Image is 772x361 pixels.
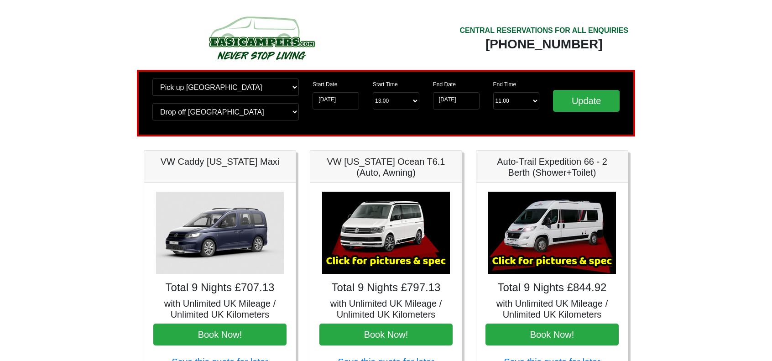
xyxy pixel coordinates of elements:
h5: VW [US_STATE] Ocean T6.1 (Auto, Awning) [319,156,453,178]
h5: VW Caddy [US_STATE] Maxi [153,156,287,167]
h5: with Unlimited UK Mileage / Unlimited UK Kilometers [485,298,619,320]
label: End Date [433,80,456,89]
div: CENTRAL RESERVATIONS FOR ALL ENQUIRIES [459,25,628,36]
img: Auto-Trail Expedition 66 - 2 Berth (Shower+Toilet) [488,192,616,274]
label: Start Time [373,80,398,89]
img: VW California Ocean T6.1 (Auto, Awning) [322,192,450,274]
h4: Total 9 Nights £844.92 [485,281,619,294]
img: campers-checkout-logo.png [175,13,348,63]
h5: with Unlimited UK Mileage / Unlimited UK Kilometers [319,298,453,320]
button: Book Now! [319,324,453,345]
button: Book Now! [153,324,287,345]
div: [PHONE_NUMBER] [459,36,628,52]
button: Book Now! [485,324,619,345]
img: VW Caddy California Maxi [156,192,284,274]
label: Start Date [313,80,337,89]
input: Update [553,90,620,112]
input: Start Date [313,92,359,110]
h5: Auto-Trail Expedition 66 - 2 Berth (Shower+Toilet) [485,156,619,178]
h5: with Unlimited UK Mileage / Unlimited UK Kilometers [153,298,287,320]
h4: Total 9 Nights £797.13 [319,281,453,294]
input: Return Date [433,92,480,110]
label: End Time [493,80,516,89]
h4: Total 9 Nights £707.13 [153,281,287,294]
